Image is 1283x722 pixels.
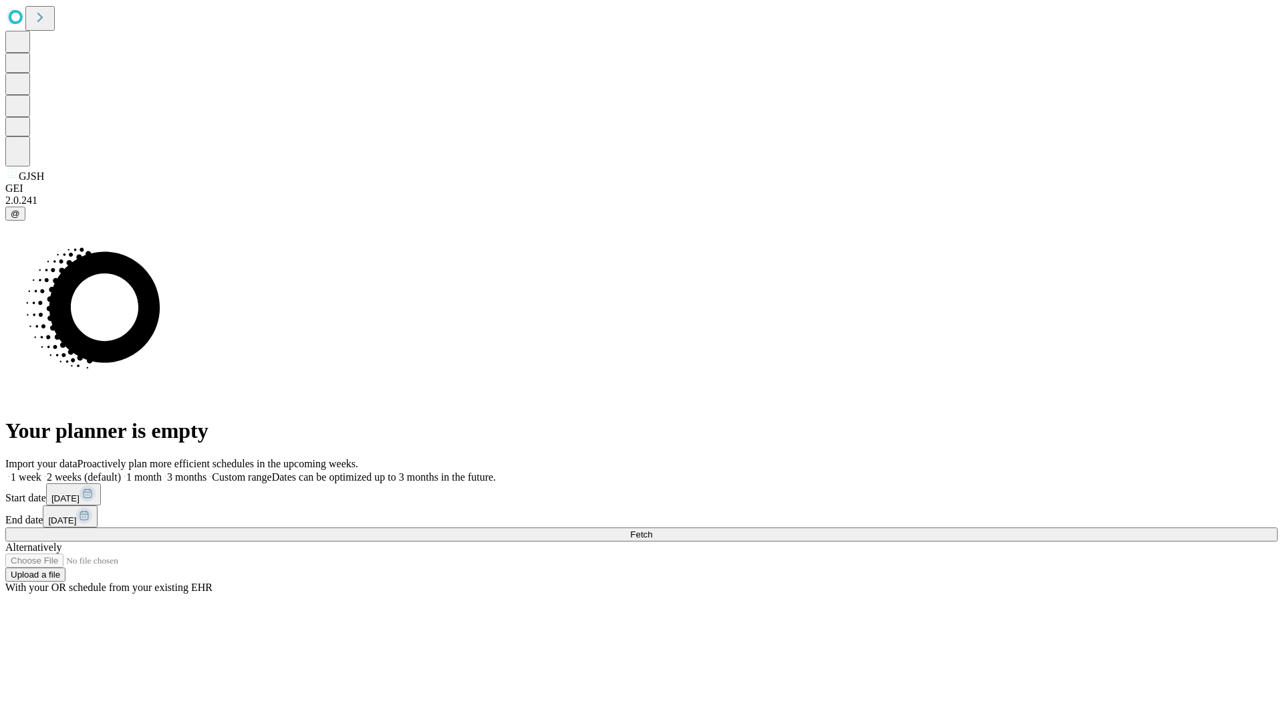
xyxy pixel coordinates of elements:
span: Import your data [5,458,78,469]
button: [DATE] [46,483,101,505]
button: [DATE] [43,505,98,527]
div: GEI [5,183,1278,195]
span: [DATE] [48,515,76,525]
span: GJSH [19,170,44,182]
span: @ [11,209,20,219]
span: [DATE] [51,493,80,503]
span: Custom range [212,471,271,483]
div: Start date [5,483,1278,505]
span: Alternatively [5,541,61,553]
span: 2 weeks (default) [47,471,121,483]
button: Upload a file [5,568,65,582]
span: With your OR schedule from your existing EHR [5,582,212,593]
div: End date [5,505,1278,527]
h1: Your planner is empty [5,418,1278,443]
span: Fetch [630,529,652,539]
span: 1 month [126,471,162,483]
button: Fetch [5,527,1278,541]
div: 2.0.241 [5,195,1278,207]
button: @ [5,207,25,221]
span: 3 months [167,471,206,483]
span: 1 week [11,471,41,483]
span: Proactively plan more efficient schedules in the upcoming weeks. [78,458,358,469]
span: Dates can be optimized up to 3 months in the future. [272,471,496,483]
